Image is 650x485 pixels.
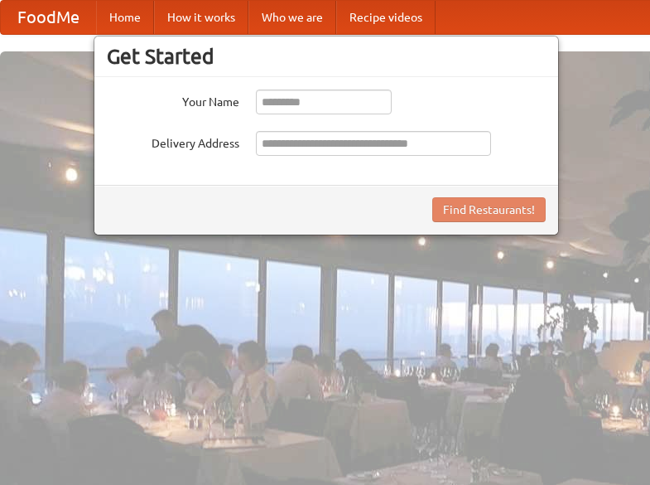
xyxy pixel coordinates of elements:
[1,1,96,34] a: FoodMe
[432,197,546,222] button: Find Restaurants!
[248,1,336,34] a: Who we are
[107,90,239,110] label: Your Name
[96,1,154,34] a: Home
[107,131,239,152] label: Delivery Address
[336,1,436,34] a: Recipe videos
[107,44,546,69] h3: Get Started
[154,1,248,34] a: How it works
